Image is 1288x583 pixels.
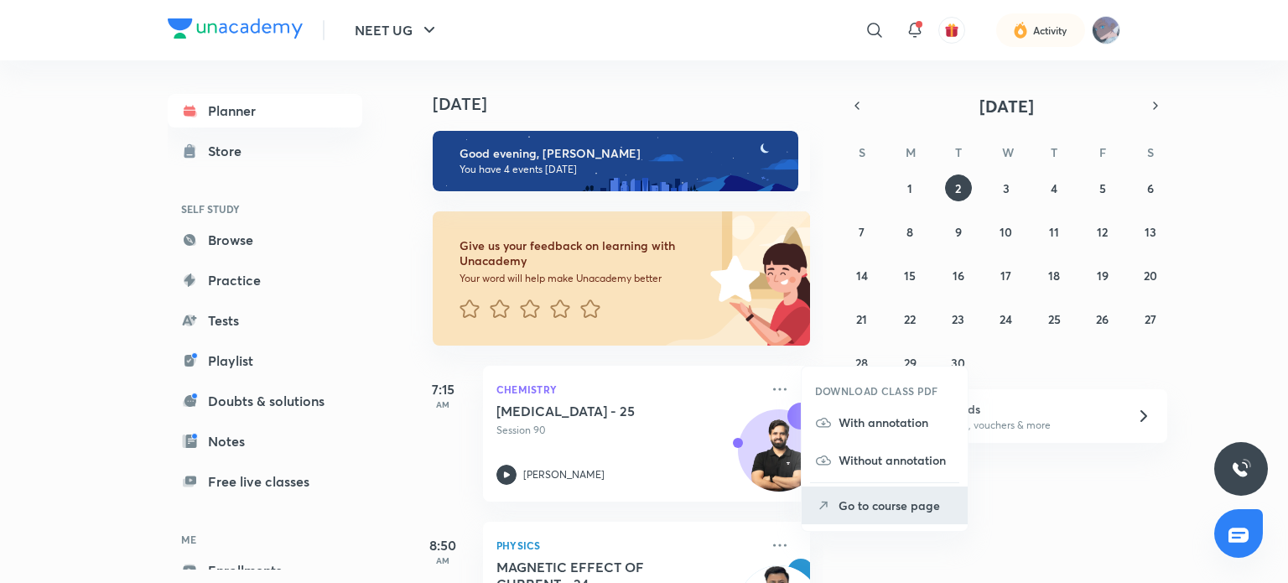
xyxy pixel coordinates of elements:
[496,423,760,438] p: Session 90
[859,224,865,240] abbr: September 7, 2025
[1041,174,1067,201] button: September 4, 2025
[952,311,964,327] abbr: September 23, 2025
[1000,311,1012,327] abbr: September 24, 2025
[168,424,362,458] a: Notes
[653,211,810,346] img: feedback_image
[1002,144,1014,160] abbr: Wednesday
[460,163,783,176] p: You have 4 events [DATE]
[979,95,1034,117] span: [DATE]
[1231,459,1251,479] img: ttu
[945,349,972,376] button: September 30, 2025
[168,134,362,168] a: Store
[168,304,362,337] a: Tests
[896,262,923,289] button: September 15, 2025
[1048,311,1061,327] abbr: September 25, 2025
[460,238,704,268] h6: Give us your feedback on learning with Unacademy
[955,180,961,196] abbr: September 2, 2025
[168,525,362,554] h6: ME
[1089,174,1116,201] button: September 5, 2025
[955,224,962,240] abbr: September 9, 2025
[839,414,954,431] p: With annotation
[1051,180,1057,196] abbr: September 4, 2025
[409,379,476,399] h5: 7:15
[945,174,972,201] button: September 2, 2025
[849,305,875,332] button: September 21, 2025
[945,262,972,289] button: September 16, 2025
[409,535,476,555] h5: 8:50
[168,18,303,43] a: Company Logo
[496,535,760,555] p: Physics
[460,272,704,285] p: Your word will help make Unacademy better
[906,224,913,240] abbr: September 8, 2025
[1049,224,1059,240] abbr: September 11, 2025
[896,305,923,332] button: September 22, 2025
[1096,311,1109,327] abbr: September 26, 2025
[904,311,916,327] abbr: September 22, 2025
[1041,305,1067,332] button: September 25, 2025
[856,268,868,284] abbr: September 14, 2025
[168,195,362,223] h6: SELF STUDY
[993,174,1020,201] button: September 3, 2025
[1145,224,1156,240] abbr: September 13, 2025
[433,131,798,191] img: evening
[1099,144,1106,160] abbr: Friday
[849,349,875,376] button: September 28, 2025
[993,262,1020,289] button: September 17, 2025
[523,467,605,482] p: [PERSON_NAME]
[1097,224,1108,240] abbr: September 12, 2025
[168,465,362,498] a: Free live classes
[168,18,303,39] img: Company Logo
[856,311,867,327] abbr: September 21, 2025
[1145,311,1156,327] abbr: September 27, 2025
[739,419,819,499] img: Avatar
[1097,268,1109,284] abbr: September 19, 2025
[904,268,916,284] abbr: September 15, 2025
[955,144,962,160] abbr: Tuesday
[409,555,476,565] p: AM
[849,262,875,289] button: September 14, 2025
[1137,174,1164,201] button: September 6, 2025
[1144,268,1157,284] abbr: September 20, 2025
[904,355,917,371] abbr: September 29, 2025
[1048,268,1060,284] abbr: September 18, 2025
[168,223,362,257] a: Browse
[896,218,923,245] button: September 8, 2025
[1041,262,1067,289] button: September 18, 2025
[945,218,972,245] button: September 9, 2025
[993,305,1020,332] button: September 24, 2025
[953,268,964,284] abbr: September 16, 2025
[1137,262,1164,289] button: September 20, 2025
[496,403,705,419] h5: HYDROCARBONS - 25
[496,379,760,399] p: Chemistry
[460,146,783,161] h6: Good evening, [PERSON_NAME]
[993,218,1020,245] button: September 10, 2025
[1147,180,1154,196] abbr: September 6, 2025
[910,400,1116,418] h6: Refer friends
[1137,305,1164,332] button: September 27, 2025
[896,174,923,201] button: September 1, 2025
[859,144,865,160] abbr: Sunday
[1089,262,1116,289] button: September 19, 2025
[1041,218,1067,245] button: September 11, 2025
[896,349,923,376] button: September 29, 2025
[168,384,362,418] a: Doubts & solutions
[168,94,362,128] a: Planner
[938,17,965,44] button: avatar
[345,13,449,47] button: NEET UG
[951,355,965,371] abbr: September 30, 2025
[944,23,959,38] img: avatar
[869,94,1144,117] button: [DATE]
[815,383,938,398] h6: DOWNLOAD CLASS PDF
[168,263,362,297] a: Practice
[1147,144,1154,160] abbr: Saturday
[910,418,1116,433] p: Win a laptop, vouchers & more
[849,218,875,245] button: September 7, 2025
[409,399,476,409] p: AM
[839,451,954,469] p: Without annotation
[1137,218,1164,245] button: September 13, 2025
[907,180,912,196] abbr: September 1, 2025
[1089,305,1116,332] button: September 26, 2025
[855,355,868,371] abbr: September 28, 2025
[945,305,972,332] button: September 23, 2025
[168,344,362,377] a: Playlist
